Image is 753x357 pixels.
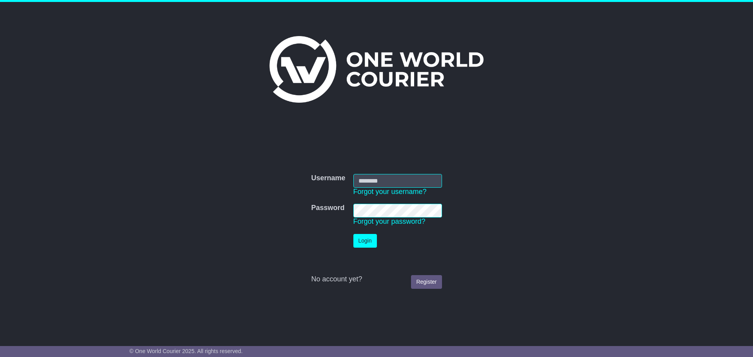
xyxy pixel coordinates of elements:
img: One World [269,36,484,103]
a: Register [411,275,442,289]
span: © One World Courier 2025. All rights reserved. [129,348,243,354]
label: Username [311,174,345,183]
a: Forgot your password? [353,217,426,225]
button: Login [353,234,377,248]
div: No account yet? [311,275,442,284]
a: Forgot your username? [353,188,427,196]
label: Password [311,204,344,212]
